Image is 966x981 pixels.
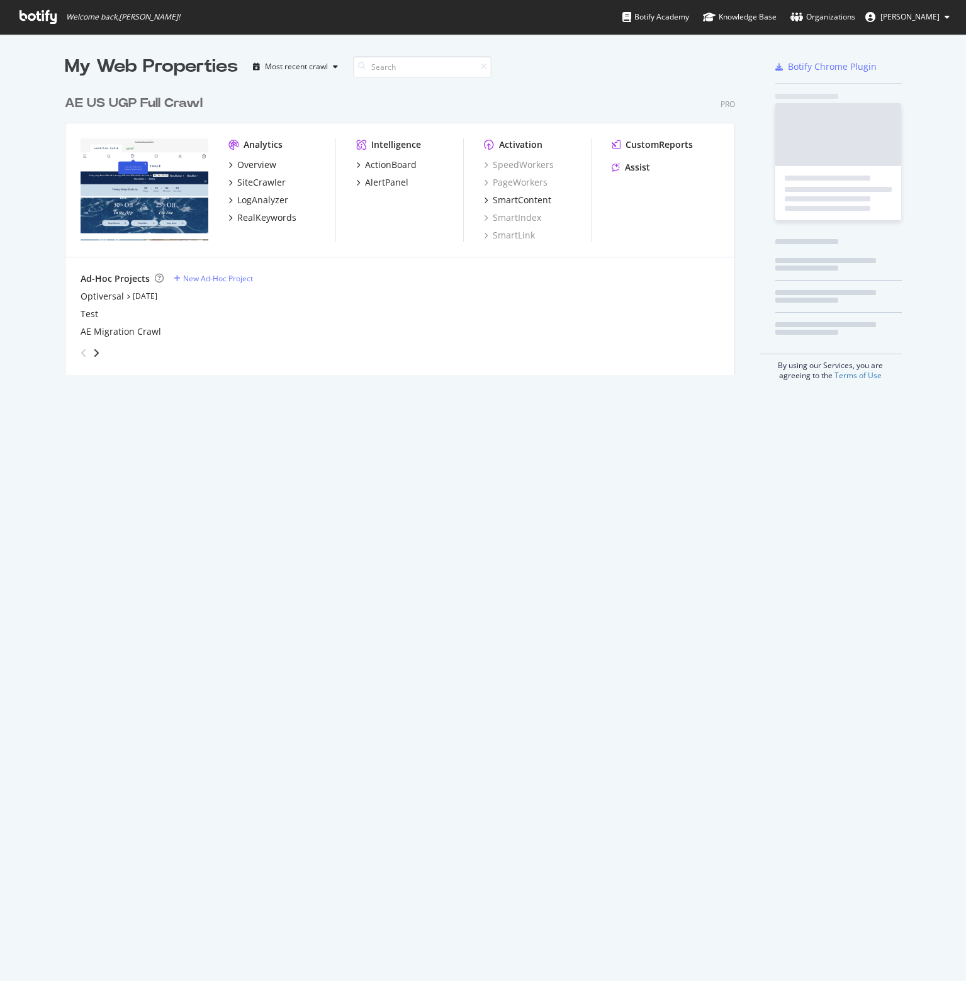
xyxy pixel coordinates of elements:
[133,291,157,301] a: [DATE]
[81,308,98,320] a: Test
[626,138,693,151] div: CustomReports
[65,94,203,113] div: AE US UGP Full Crawl
[237,194,288,206] div: LogAnalyzer
[65,94,208,113] a: AE US UGP Full Crawl
[365,176,408,189] div: AlertPanel
[790,11,855,23] div: Organizations
[880,11,940,22] span: Eric Hammond
[183,273,253,284] div: New Ad-Hoc Project
[66,12,180,22] span: Welcome back, [PERSON_NAME] !
[499,138,542,151] div: Activation
[248,57,343,77] button: Most recent crawl
[65,54,238,79] div: My Web Properties
[625,161,650,174] div: Assist
[237,211,296,224] div: RealKeywords
[356,176,408,189] a: AlertPanel
[371,138,421,151] div: Intelligence
[237,176,286,189] div: SiteCrawler
[353,56,491,78] input: Search
[81,325,161,338] a: AE Migration Crawl
[65,79,745,375] div: grid
[244,138,283,151] div: Analytics
[228,159,276,171] a: Overview
[612,138,693,151] a: CustomReports
[788,60,877,73] div: Botify Chrome Plugin
[174,273,253,284] a: New Ad-Hoc Project
[622,11,689,23] div: Botify Academy
[484,159,554,171] a: SpeedWorkers
[834,370,882,381] a: Terms of Use
[228,194,288,206] a: LogAnalyzer
[228,176,286,189] a: SiteCrawler
[484,229,535,242] a: SmartLink
[493,194,551,206] div: SmartContent
[356,159,417,171] a: ActionBoard
[81,138,208,240] img: www.ae.com
[237,159,276,171] div: Overview
[484,211,541,224] a: SmartIndex
[484,194,551,206] a: SmartContent
[76,343,92,363] div: angle-left
[775,60,877,73] a: Botify Chrome Plugin
[228,211,296,224] a: RealKeywords
[484,176,548,189] a: PageWorkers
[612,161,650,174] a: Assist
[855,7,960,27] button: [PERSON_NAME]
[703,11,777,23] div: Knowledge Base
[760,354,902,381] div: By using our Services, you are agreeing to the
[265,63,328,70] div: Most recent crawl
[81,272,150,285] div: Ad-Hoc Projects
[365,159,417,171] div: ActionBoard
[81,290,124,303] a: Optiversal
[721,99,735,109] div: Pro
[92,347,101,359] div: angle-right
